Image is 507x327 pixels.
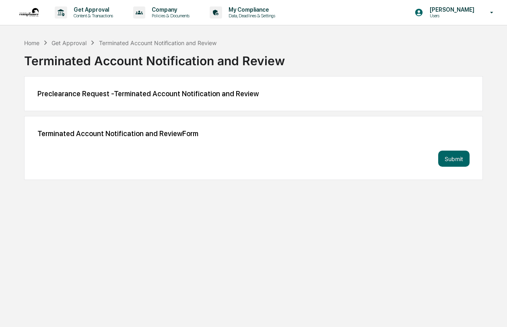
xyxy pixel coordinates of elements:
[24,39,39,46] div: Home
[423,6,478,13] p: [PERSON_NAME]
[37,129,470,138] div: Terminated Account Notification and Review Form
[67,13,117,19] p: Content & Transactions
[145,13,194,19] p: Policies & Documents
[99,39,216,46] div: Terminated Account Notification and Review
[222,13,279,19] p: Data, Deadlines & Settings
[24,47,483,68] div: Terminated Account Notification and Review
[52,39,87,46] div: Get Approval
[37,89,470,98] div: Preclearance Request - Terminated Account Notification and Review
[438,151,470,167] button: Submit
[222,6,279,13] p: My Compliance
[423,13,478,19] p: Users
[19,8,39,17] img: logo
[67,6,117,13] p: Get Approval
[145,6,194,13] p: Company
